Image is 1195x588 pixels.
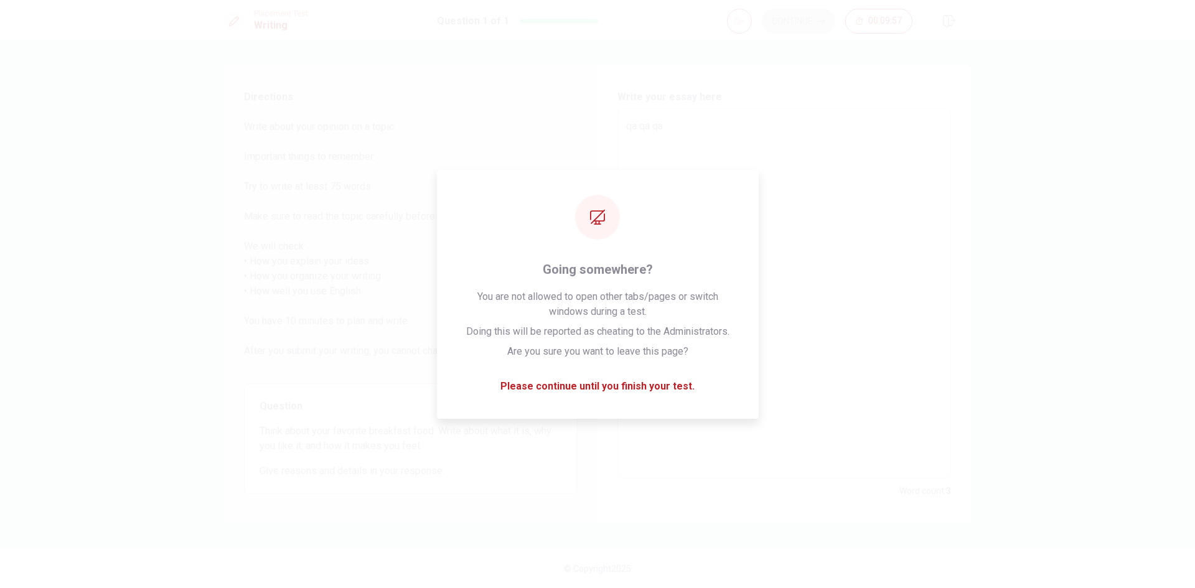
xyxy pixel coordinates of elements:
[946,486,951,496] strong: 3
[437,14,509,29] h1: Question 1 of 1
[626,119,942,469] textarea: qa qa qa
[564,564,631,574] span: © Copyright 2025
[868,16,902,26] span: 00:09:57
[260,424,562,454] span: Think about your favorite breakfast food. Write about what it is, why you like it, and how it mak...
[244,119,578,373] span: Write about your opinion on a topic. Important things to remember: Try to write at least 75 words...
[899,483,951,498] h6: Word count :
[254,18,308,33] h1: Writing
[260,399,562,414] span: Question
[254,9,308,18] span: Placement Test
[244,90,578,105] span: Directions
[260,464,562,478] span: Give reasons and details in your response.
[845,9,912,34] button: 00:09:57
[617,90,951,105] h6: Write your essay here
